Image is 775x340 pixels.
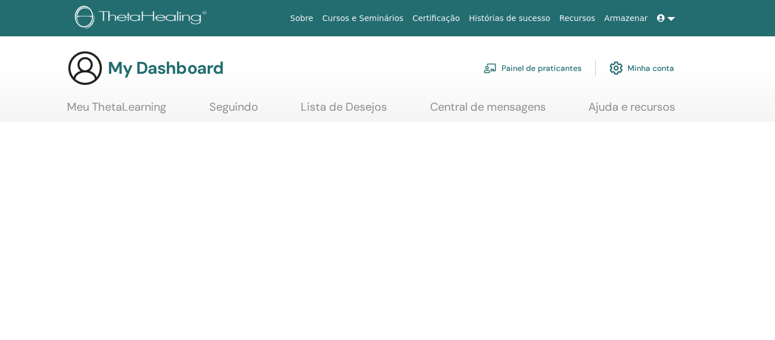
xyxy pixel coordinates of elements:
a: Sobre [286,8,318,29]
a: Armazenar [600,8,652,29]
a: Histórias de sucesso [465,8,555,29]
img: generic-user-icon.jpg [67,50,103,86]
a: Lista de Desejos [301,100,387,122]
a: Meu ThetaLearning [67,100,166,122]
a: Painel de praticantes [483,56,582,81]
h3: My Dashboard [108,58,224,78]
a: Minha conta [609,56,674,81]
img: cog.svg [609,58,623,78]
a: Certificação [408,8,464,29]
a: Central de mensagens [430,100,546,122]
a: Recursos [555,8,600,29]
a: Cursos e Seminários [318,8,408,29]
img: logo.png [75,6,210,31]
a: Seguindo [209,100,258,122]
img: chalkboard-teacher.svg [483,63,497,73]
a: Ajuda e recursos [588,100,675,122]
